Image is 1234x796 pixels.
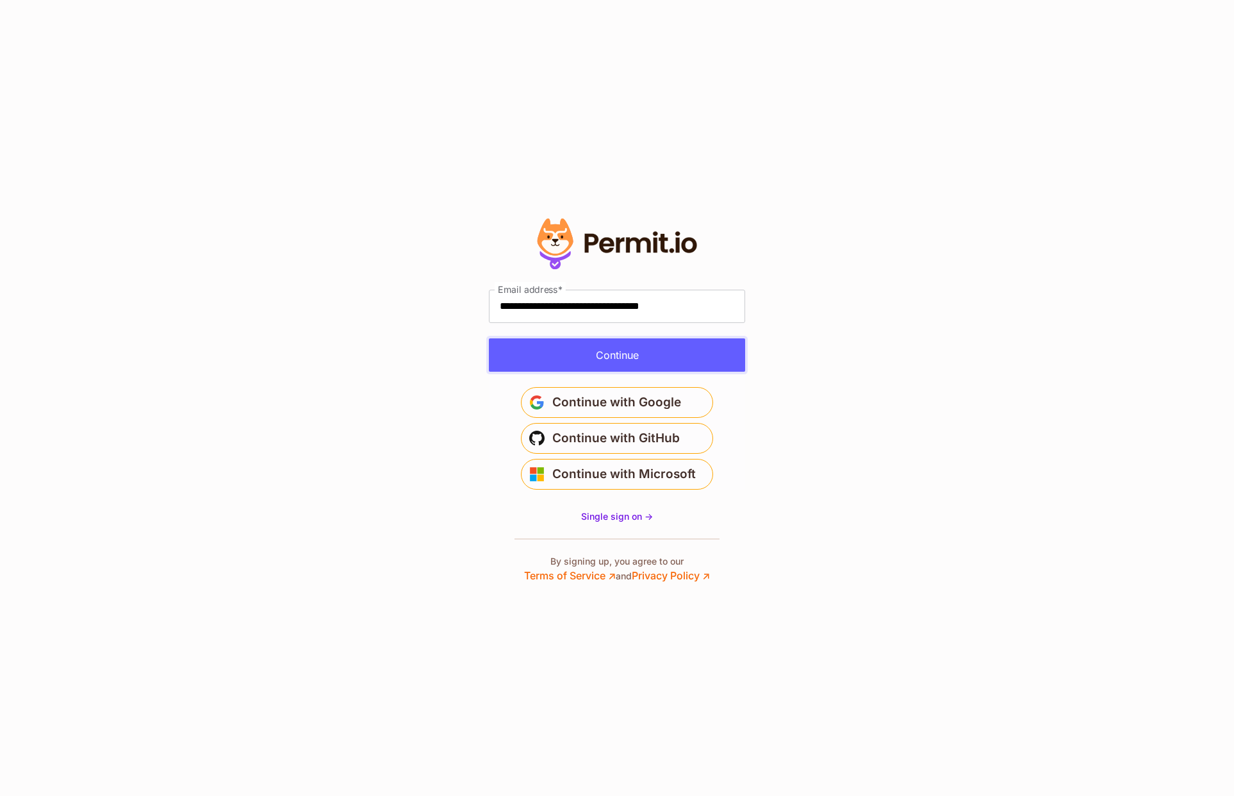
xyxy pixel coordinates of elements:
[524,555,710,583] p: By signing up, you agree to our and
[552,428,680,449] span: Continue with GitHub
[524,569,616,582] a: Terms of Service ↗
[552,464,696,485] span: Continue with Microsoft
[552,392,681,413] span: Continue with Google
[489,338,745,372] button: Continue
[581,510,653,523] a: Single sign on ->
[521,423,713,454] button: Continue with GitHub
[521,387,713,418] button: Continue with Google
[521,459,713,490] button: Continue with Microsoft
[581,511,653,522] span: Single sign on ->
[632,569,710,582] a: Privacy Policy ↗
